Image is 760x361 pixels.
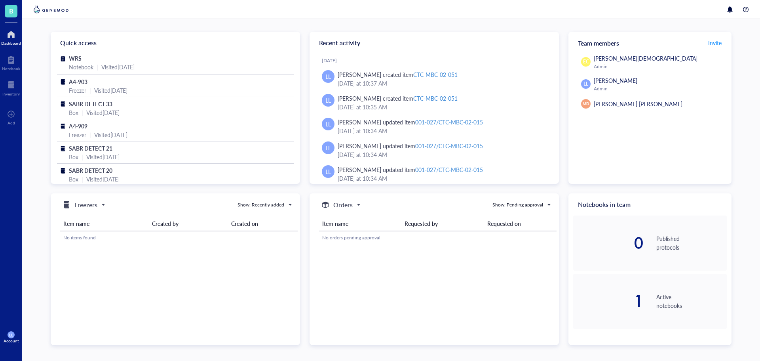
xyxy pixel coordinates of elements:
div: Box [69,108,78,117]
div: [PERSON_NAME] created item [338,70,458,79]
a: LL[PERSON_NAME] updated item001-027/CTC-MBC-02-015[DATE] at 10:34 AM [316,138,553,162]
div: Show: Pending approval [492,201,543,208]
div: [DATE] at 10:35 AM [338,103,546,111]
div: [DATE] at 10:34 AM [338,126,546,135]
div: Box [69,175,78,183]
div: Visited [DATE] [94,130,127,139]
div: 001-027/CTC-MBC-02-015 [415,142,483,150]
th: Created by [149,216,228,231]
span: [PERSON_NAME][DEMOGRAPHIC_DATA] [594,54,697,62]
span: SABR DETECT 20 [69,166,112,174]
span: LL [325,167,331,176]
div: Admin [594,86,724,92]
div: Admin [594,63,724,70]
div: Show: Recently added [237,201,284,208]
div: [PERSON_NAME] updated item [338,118,483,126]
div: Quick access [51,32,300,54]
div: Notebooks in team [568,193,731,216]
div: 001-027/CTC-MBC-02-015 [415,118,483,126]
span: A4-903 [69,78,87,86]
th: Requested on [484,216,557,231]
div: Active notebooks [656,292,727,310]
div: Visited [DATE] [86,175,120,183]
span: EC [583,58,589,65]
span: Invite [708,39,722,47]
div: [DATE] at 10:34 AM [338,150,546,159]
a: LL[PERSON_NAME] created itemCTC-MBC-02-051[DATE] at 10:35 AM [316,91,553,115]
th: Requested by [401,216,484,231]
div: Notebook [69,63,93,71]
div: | [89,130,91,139]
span: [PERSON_NAME] [PERSON_NAME] [594,100,682,108]
div: Add [8,120,15,125]
span: [PERSON_NAME] [594,76,637,84]
div: Dashboard [1,41,21,46]
a: LL[PERSON_NAME] created itemCTC-MBC-02-051[DATE] at 10:37 AM [316,67,553,91]
span: LL [325,72,331,81]
div: | [89,86,91,95]
span: LL [583,80,588,88]
div: 0 [573,235,644,251]
div: CTC-MBC-02-051 [413,71,458,78]
div: Freezer [69,130,86,139]
div: Recent activity [310,32,559,54]
a: Notebook [2,53,20,71]
div: [DATE] [322,57,553,64]
div: Visited [DATE] [86,108,120,117]
img: genemod-logo [32,5,70,14]
div: [DATE] at 10:37 AM [338,79,546,88]
th: Item name [60,216,149,231]
div: Published protocols [656,234,727,252]
a: LL[PERSON_NAME] updated item001-027/CTC-MBC-02-015[DATE] at 10:34 AM [316,162,553,186]
th: Created on [228,216,298,231]
div: No orders pending approval [322,234,553,241]
div: [PERSON_NAME] updated item [338,141,483,150]
div: Notebook [2,66,20,71]
div: [PERSON_NAME] created item [338,94,458,103]
div: | [97,63,98,71]
span: LL [325,120,331,128]
h5: Orders [333,200,353,210]
a: LL[PERSON_NAME] updated item001-027/CTC-MBC-02-015[DATE] at 10:34 AM [316,115,553,138]
div: | [82,108,83,117]
span: LL [325,143,331,152]
div: Box [69,153,78,161]
div: Visited [DATE] [86,153,120,161]
a: Inventory [2,79,20,96]
div: | [82,153,83,161]
div: Freezer [69,86,86,95]
span: SABR DETECT 33 [69,100,112,108]
div: [PERSON_NAME] updated item [338,165,483,174]
span: SABR DETECT 21 [69,144,112,152]
div: 001-027/CTC-MBC-02-015 [415,166,483,174]
span: LL [325,96,331,105]
div: Inventory [2,92,20,96]
span: WRS [69,54,82,62]
span: A4-909 [69,122,87,130]
button: Invite [708,36,722,49]
div: Visited [DATE] [101,63,135,71]
h5: Freezers [74,200,97,210]
div: 1 [573,293,644,309]
span: LL [9,332,13,337]
div: Visited [DATE] [94,86,127,95]
div: No items found [63,234,294,241]
th: Item name [319,216,401,231]
span: MD [583,101,589,107]
span: B [9,6,13,16]
div: CTC-MBC-02-051 [413,94,458,102]
div: | [82,175,83,183]
a: Dashboard [1,28,21,46]
div: Team members [568,32,731,54]
div: Account [4,338,19,343]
